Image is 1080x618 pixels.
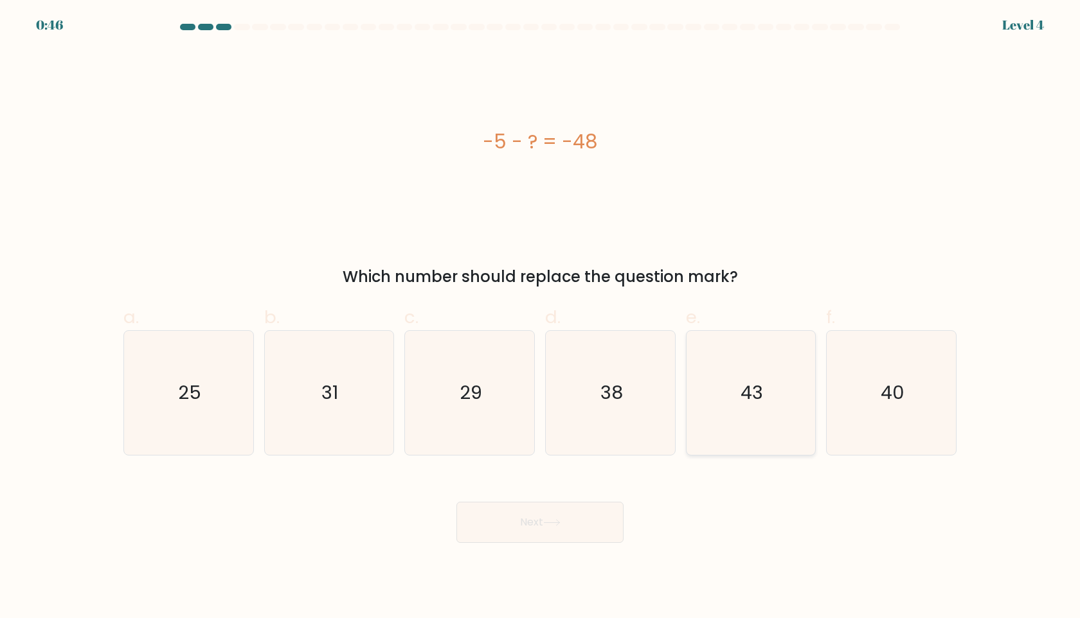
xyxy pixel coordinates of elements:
span: e. [686,305,700,330]
div: Level 4 [1002,15,1044,35]
text: 29 [460,380,482,405]
text: 38 [600,380,623,405]
span: a. [123,305,139,330]
div: -5 - ? = -48 [123,127,957,156]
span: b. [264,305,280,330]
button: Next [456,502,624,543]
span: d. [545,305,561,330]
span: c. [404,305,419,330]
text: 43 [741,380,763,405]
div: 0:46 [36,15,63,35]
text: 25 [178,380,201,405]
text: 40 [881,380,905,405]
div: Which number should replace the question mark? [131,265,949,288]
text: 31 [322,380,339,405]
span: f. [826,305,835,330]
